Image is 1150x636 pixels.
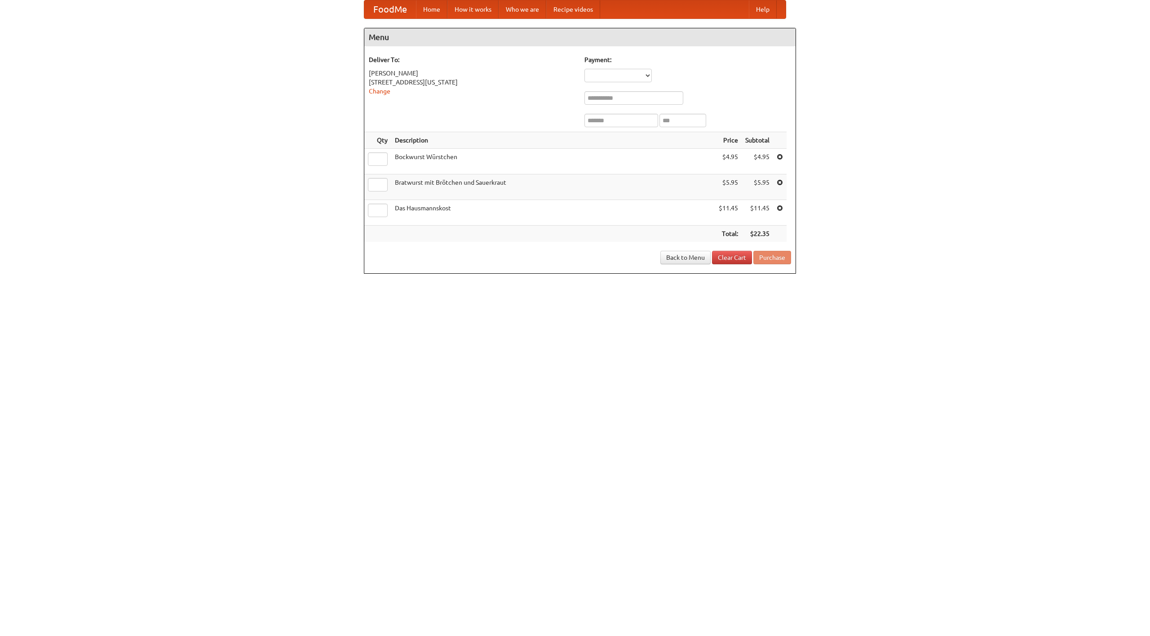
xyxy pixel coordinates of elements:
[416,0,447,18] a: Home
[715,174,742,200] td: $5.95
[742,226,773,242] th: $22.35
[742,149,773,174] td: $4.95
[369,88,390,95] a: Change
[546,0,600,18] a: Recipe videos
[369,55,575,64] h5: Deliver To:
[715,226,742,242] th: Total:
[715,149,742,174] td: $4.95
[391,149,715,174] td: Bockwurst Würstchen
[584,55,791,64] h5: Payment:
[749,0,777,18] a: Help
[742,132,773,149] th: Subtotal
[715,200,742,226] td: $11.45
[391,174,715,200] td: Bratwurst mit Brötchen und Sauerkraut
[391,132,715,149] th: Description
[715,132,742,149] th: Price
[499,0,546,18] a: Who we are
[753,251,791,264] button: Purchase
[447,0,499,18] a: How it works
[391,200,715,226] td: Das Hausmannskost
[364,0,416,18] a: FoodMe
[369,78,575,87] div: [STREET_ADDRESS][US_STATE]
[742,174,773,200] td: $5.95
[364,132,391,149] th: Qty
[660,251,711,264] a: Back to Menu
[742,200,773,226] td: $11.45
[712,251,752,264] a: Clear Cart
[369,69,575,78] div: [PERSON_NAME]
[364,28,796,46] h4: Menu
